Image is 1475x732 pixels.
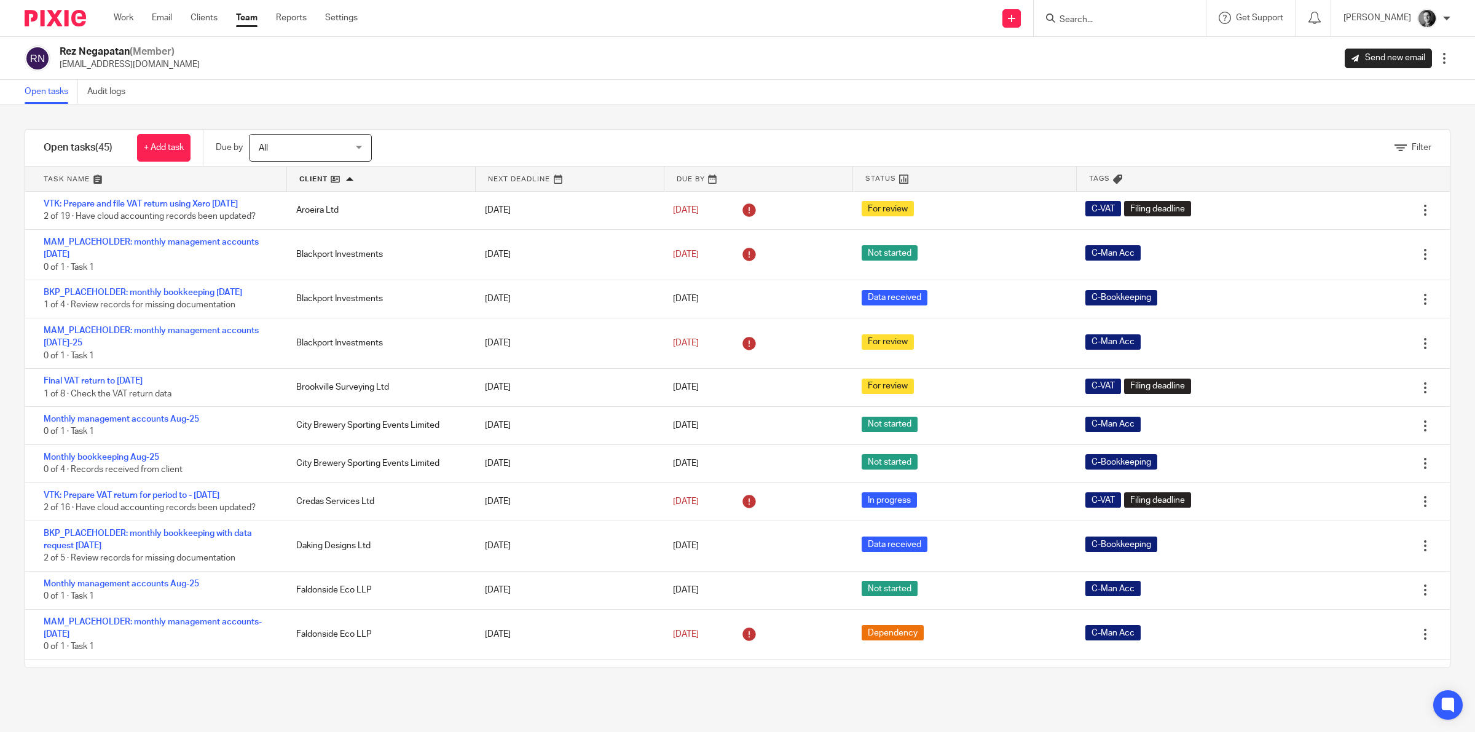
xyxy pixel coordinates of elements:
span: Not started [862,454,918,470]
span: [DATE] [673,384,699,392]
a: Team [236,12,258,24]
img: DSC_9061-3.jpg [1417,9,1437,28]
span: C-Man Acc [1085,625,1141,640]
span: Status [865,173,896,184]
span: C-Bookkeeping [1085,537,1157,552]
h1: Open tasks [44,141,112,154]
span: C-Man Acc [1085,334,1141,350]
span: Filing deadline [1124,201,1191,216]
span: For review [862,334,914,350]
p: [PERSON_NAME] [1343,12,1411,24]
a: Clients [191,12,218,24]
a: MAM_PLACEHOLDER: monthly management accounts [DATE]-25 [44,326,259,347]
span: For review [862,379,914,394]
div: [DATE] [473,286,661,311]
a: Monthly management accounts Aug-25 [44,580,199,588]
div: City Brewery Sporting Events Limited [284,413,473,438]
span: 2 of 19 · Have cloud accounting records been updated? [44,213,256,221]
a: Reports [276,12,307,24]
a: MAM_PLACEHOLDER: monthly management accounts- [DATE] [44,618,262,639]
span: 0 of 1 · Task 1 [44,428,94,436]
a: VTK: Prepare and file VAT return using Xero [DATE] [44,200,238,208]
div: [DATE] [473,489,661,514]
p: Due by [216,141,243,154]
span: Not started [862,245,918,261]
a: Send new email [1345,49,1432,68]
span: Tags [1089,173,1110,184]
div: [DATE] [473,375,661,399]
div: Faldonside Eco LLP [284,578,473,602]
a: Settings [325,12,358,24]
span: Data received [862,290,927,305]
span: C-Man Acc [1085,581,1141,596]
span: C-Bookkeeping [1085,454,1157,470]
span: [DATE] [673,421,699,430]
div: [DATE] [473,242,661,267]
span: [DATE] [673,541,699,550]
span: 0 of 1 · Task 1 [44,263,94,272]
div: [DATE] [473,451,661,476]
span: Get Support [1236,14,1283,22]
span: [DATE] [673,497,699,506]
a: BKP_PLACEHOLDER: monthly bookkeeping with data request [DATE] [44,529,252,550]
span: 0 of 1 · Task 1 [44,592,94,601]
a: Final VAT return to [DATE] [44,377,143,385]
a: BKP_PLACEHOLDER: monthly bookkeeping [DATE] [44,288,242,297]
span: 0 of 1 · Task 1 [44,643,94,651]
div: Daking Designs Ltd [284,533,473,558]
span: C-Man Acc [1085,245,1141,261]
span: In progress [862,492,917,508]
div: [DATE] [473,622,661,647]
a: Open tasks [25,80,78,104]
span: Filing deadline [1124,379,1191,394]
a: VTK: Prepare VAT return for period to - [DATE] [44,491,219,500]
span: Data received [862,537,927,552]
span: [DATE] [673,339,699,347]
a: Monthly bookkeeping Aug-25 [44,453,159,462]
span: [DATE] [673,294,699,303]
span: 1 of 8 · Check the VAT return data [44,390,171,398]
img: Pixie [25,10,86,26]
span: [DATE] [673,206,699,214]
span: [DATE] [673,459,699,468]
div: Blackport Investments [284,286,473,311]
span: Filing deadline [1124,492,1191,508]
div: Blackport Investments [284,331,473,355]
span: 1 of 4 · Review records for missing documentation [44,301,235,310]
p: [EMAIL_ADDRESS][DOMAIN_NAME] [60,58,200,71]
a: Audit logs [87,80,135,104]
div: [DATE] [473,533,661,558]
span: [DATE] [673,630,699,639]
h2: Rez Negapatan [60,45,200,58]
span: [DATE] [673,250,699,259]
span: (45) [95,143,112,152]
span: For review [862,201,914,216]
input: Search [1058,15,1169,26]
div: City Brewery Sporting Events Limited [284,451,473,476]
span: 2 of 16 · Have cloud accounting records been updated? [44,503,256,512]
img: svg%3E [25,45,50,71]
a: Work [114,12,133,24]
span: [DATE] [673,586,699,594]
div: Faldonside Eco LLP [284,622,473,647]
span: C-Man Acc [1085,417,1141,432]
span: C-VAT [1085,492,1121,508]
span: Filter [1412,143,1431,152]
span: 2 of 5 · Review records for missing documentation [44,554,235,563]
span: 0 of 1 · Task 1 [44,352,94,360]
span: (Member) [130,47,175,57]
span: Not started [862,417,918,432]
div: [DATE] [473,331,661,355]
a: Email [152,12,172,24]
span: 0 of 4 · Records received from client [44,466,183,474]
span: C-VAT [1085,379,1121,394]
span: All [259,144,268,152]
div: [DATE] [473,198,661,222]
a: MAM_PLACEHOLDER: monthly management accounts [DATE] [44,238,259,259]
span: Dependency [862,625,924,640]
span: Not started [862,581,918,596]
div: Blackport Investments [284,242,473,267]
a: + Add task [137,134,191,162]
a: Monthly management accounts Aug-25 [44,415,199,423]
div: Brookville Surveying Ltd [284,375,473,399]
